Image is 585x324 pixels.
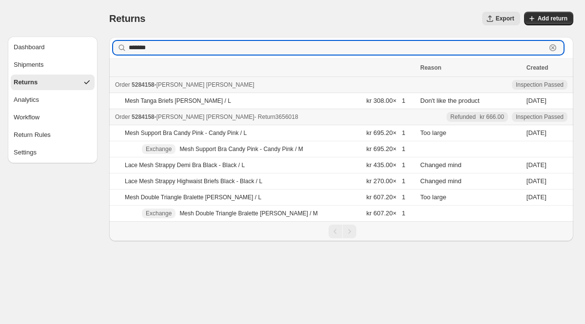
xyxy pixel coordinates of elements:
td: Changed mind [417,173,524,190]
div: - [115,112,414,122]
span: Settings [14,148,37,157]
nav: Pagination [109,221,573,241]
span: kr 270.00 × 1 [367,177,406,185]
span: 5284158 [132,114,155,120]
span: Created [526,64,548,71]
button: Workflow [11,110,95,125]
button: Settings [11,145,95,160]
span: Order [115,114,130,120]
time: Friday, September 5, 2025 at 2:16:06 PM [526,129,546,136]
button: Dashboard [11,39,95,55]
span: Dashboard [14,42,45,52]
p: Mesh Support Bra Candy Pink - Candy Pink / L [125,129,247,137]
span: Add return [538,15,567,22]
span: kr 695.20 × 1 [367,145,406,152]
span: Exchange [146,145,172,153]
span: Shipments [14,60,43,70]
span: Export [496,15,514,22]
span: Workflow [14,113,39,122]
span: kr 666.00 [480,113,504,121]
time: Friday, September 5, 2025 at 2:16:06 PM [526,161,546,169]
button: Clear [548,43,558,53]
td: Changed mind [417,157,524,173]
p: Lace Mesh Strappy Highwaist Briefs Black - Black / L [125,177,262,185]
td: Don't like the product [417,93,524,109]
p: Mesh Tanga Briefs [PERSON_NAME] / L [125,97,231,105]
span: Returns [109,13,145,24]
button: Add return [524,12,573,25]
span: [PERSON_NAME] [PERSON_NAME] [156,114,254,120]
span: Analytics [14,95,39,105]
span: Inspection Passed [516,113,564,121]
span: - Return 3656018 [254,114,298,120]
span: kr 435.00 × 1 [367,161,406,169]
button: Return Rules [11,127,95,143]
td: Too large [417,190,524,206]
div: - [115,80,414,90]
span: kr 607.20 × 1 [367,193,406,201]
time: Friday, September 5, 2025 at 2:16:06 PM [526,193,546,201]
td: Too large [417,125,524,141]
p: Mesh Support Bra Candy Pink - Candy Pink / M [179,145,303,153]
button: Analytics [11,92,95,108]
span: Exchange [146,210,172,217]
button: Export [482,12,520,25]
span: Reason [420,64,441,71]
time: Tuesday, September 23, 2025 at 11:22:26 AM [526,97,546,104]
span: kr 695.20 × 1 [367,129,406,136]
span: kr 308.00 × 1 [367,97,406,104]
span: kr 607.20 × 1 [367,210,406,217]
time: Friday, September 5, 2025 at 2:16:06 PM [526,177,546,185]
p: Lace Mesh Strappy Demi Bra Black - Black / L [125,161,245,169]
div: Refunded [450,113,504,121]
span: Inspection Passed [516,81,564,89]
span: Return Rules [14,130,51,140]
p: Mesh Double Triangle Bralette [PERSON_NAME] / M [179,210,317,217]
span: Order [115,81,130,88]
span: 5284158 [132,81,155,88]
button: Shipments [11,57,95,73]
button: Returns [11,75,95,90]
span: Returns [14,77,38,87]
span: [PERSON_NAME] [PERSON_NAME] [156,81,254,88]
p: Mesh Double Triangle Bralette [PERSON_NAME] / L [125,193,261,201]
